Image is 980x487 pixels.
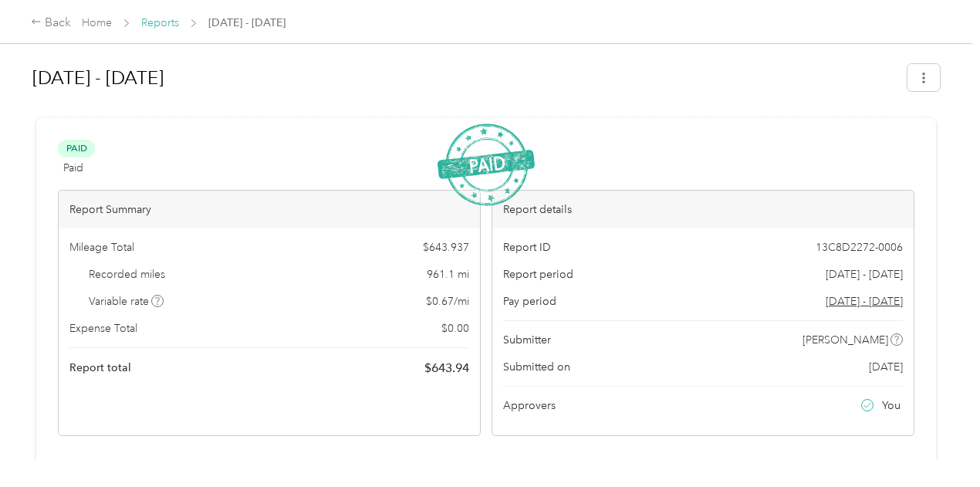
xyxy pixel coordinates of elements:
span: Mileage Total [69,239,134,255]
span: 961.1 mi [427,266,469,282]
span: $ 0.00 [441,320,469,337]
div: Report details [492,191,914,228]
span: $ 643.94 [424,359,469,377]
span: Approvers [503,397,556,414]
span: Pay period [503,293,556,309]
span: Variable rate [89,293,164,309]
span: $ 0.67 / mi [426,293,469,309]
span: Submitted on [503,359,570,375]
span: Expense Total [69,320,137,337]
span: [DATE] - [DATE] [826,266,903,282]
span: [DATE] - [DATE] [208,15,286,31]
span: Paid [63,160,83,176]
span: Paid [58,140,95,157]
a: Home [82,16,112,29]
span: [PERSON_NAME] [803,332,888,348]
div: Back [31,14,71,32]
div: Report Summary [59,191,480,228]
img: PaidStamp [438,123,535,206]
iframe: Everlance-gr Chat Button Frame [894,401,980,487]
span: Report period [503,266,573,282]
span: Go to pay period [826,293,903,309]
span: 13C8D2272-0006 [816,239,903,255]
span: [DATE] [869,359,903,375]
h1: Feb 1 - 29, 2024 [32,59,897,96]
a: Reports [141,16,179,29]
span: Recorded miles [89,266,165,282]
span: Submitter [503,332,551,348]
span: $ 643.937 [423,239,469,255]
span: Report ID [503,239,551,255]
span: Report total [69,360,131,376]
span: You [882,397,901,414]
